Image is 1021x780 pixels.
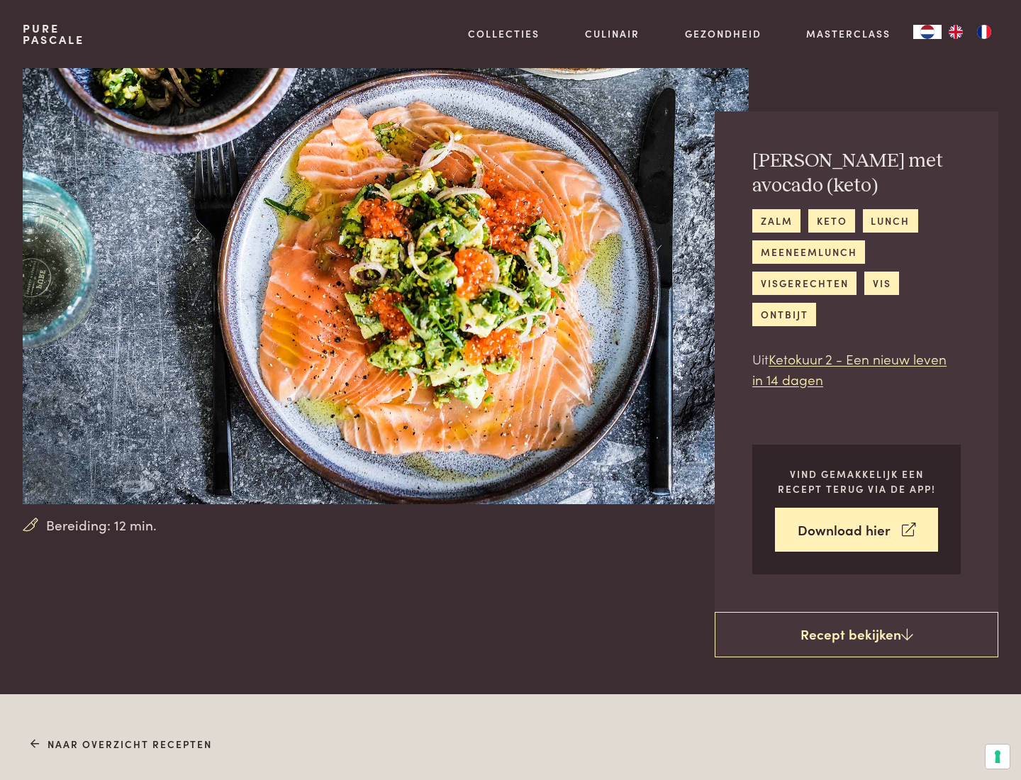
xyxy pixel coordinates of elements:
[864,272,899,295] a: vis
[752,209,800,233] a: zalm
[23,68,749,504] img: Rauwe zalm met avocado (keto)
[752,272,857,295] a: visgerechten
[715,612,998,657] a: Recept bekijken
[942,25,998,39] ul: Language list
[942,25,970,39] a: EN
[775,508,938,552] a: Download hier
[752,303,816,326] a: ontbijt
[685,26,761,41] a: Gezondheid
[585,26,640,41] a: Culinair
[913,25,942,39] a: NL
[23,23,84,45] a: PurePascale
[46,515,157,535] span: Bereiding: 12 min.
[752,149,961,198] h2: [PERSON_NAME] met avocado (keto)
[752,349,961,389] p: Uit
[30,737,213,752] a: Naar overzicht recepten
[863,209,918,233] a: lunch
[752,349,947,389] a: Ketokuur 2 - Een nieuw leven in 14 dagen
[808,209,855,233] a: keto
[970,25,998,39] a: FR
[752,240,865,264] a: meeneemlunch
[468,26,540,41] a: Collecties
[775,467,938,496] p: Vind gemakkelijk een recept terug via de app!
[986,745,1010,769] button: Uw voorkeuren voor toestemming voor trackingtechnologieën
[913,25,998,39] aside: Language selected: Nederlands
[913,25,942,39] div: Language
[806,26,891,41] a: Masterclass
